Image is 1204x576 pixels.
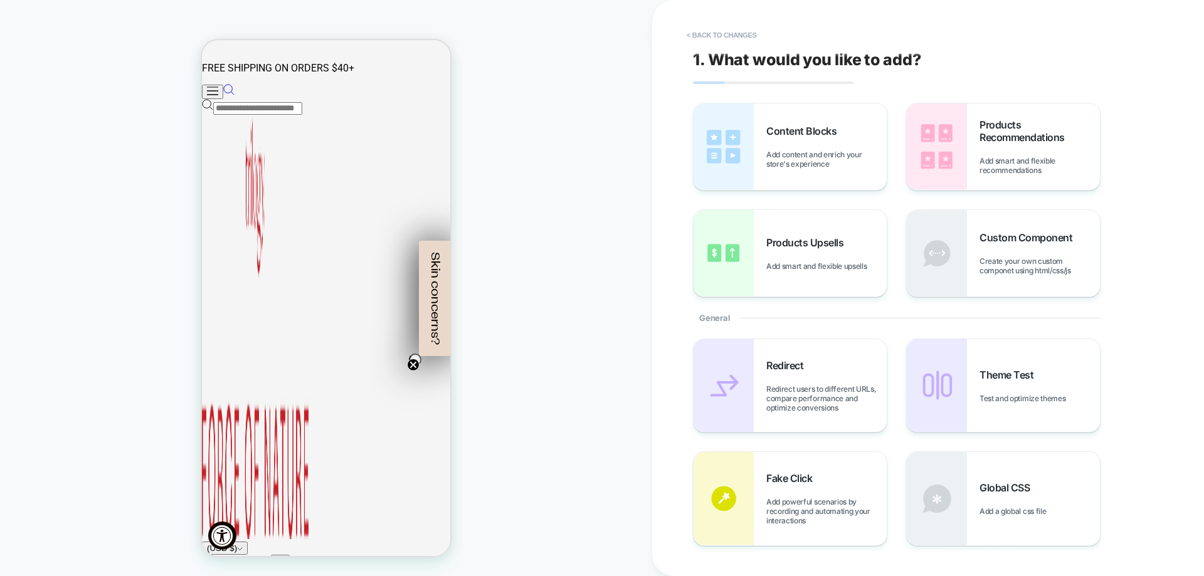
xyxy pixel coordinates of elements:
[766,150,887,169] span: Add content and enrich your store's experience
[980,481,1036,494] span: Global CSS
[680,25,763,45] button: < Back to changes
[693,50,921,69] span: 1. What would you like to add?
[6,481,34,510] button: Accessibility Widget, click to open
[980,506,1052,516] span: Add a global css file
[207,313,219,326] button: Close teaser
[766,497,887,525] span: Add powerful scenarios by recording and automating your interactions
[766,472,818,484] span: Fake Click
[21,46,33,58] a: Search
[980,394,1072,403] span: Test and optimize themes
[980,231,1079,244] span: Custom Component
[980,369,1040,381] span: Theme Test
[766,359,810,372] span: Redirect
[766,384,887,412] span: Redirect users to different URLs, compare performance and optimize conversions
[980,156,1100,175] span: Add smart and flexible recommendations
[228,212,238,305] span: Skin concerns?
[217,201,248,316] div: Skin concerns?Close teaser
[980,256,1100,275] span: Create your own custom componet using html/css/js
[693,297,1101,338] div: General
[980,118,1100,144] span: Products Recommendations
[766,236,850,249] span: Products Upsells
[766,125,843,137] span: Content Blocks
[766,261,873,271] span: Add smart and flexible upsells
[11,62,100,75] input: Search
